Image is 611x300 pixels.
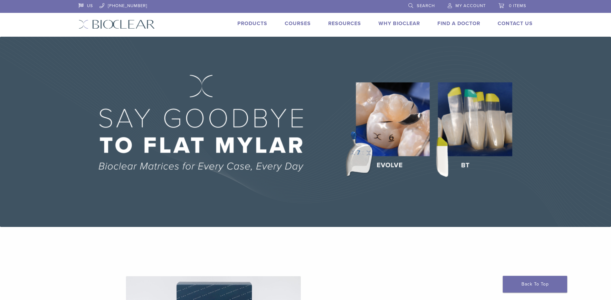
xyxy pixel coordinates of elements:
[328,20,361,27] a: Resources
[378,20,420,27] a: Why Bioclear
[285,20,311,27] a: Courses
[417,3,435,8] span: Search
[509,3,526,8] span: 0 items
[79,20,155,29] img: Bioclear
[237,20,267,27] a: Products
[503,276,567,293] a: Back To Top
[437,20,480,27] a: Find A Doctor
[455,3,486,8] span: My Account
[498,20,533,27] a: Contact Us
